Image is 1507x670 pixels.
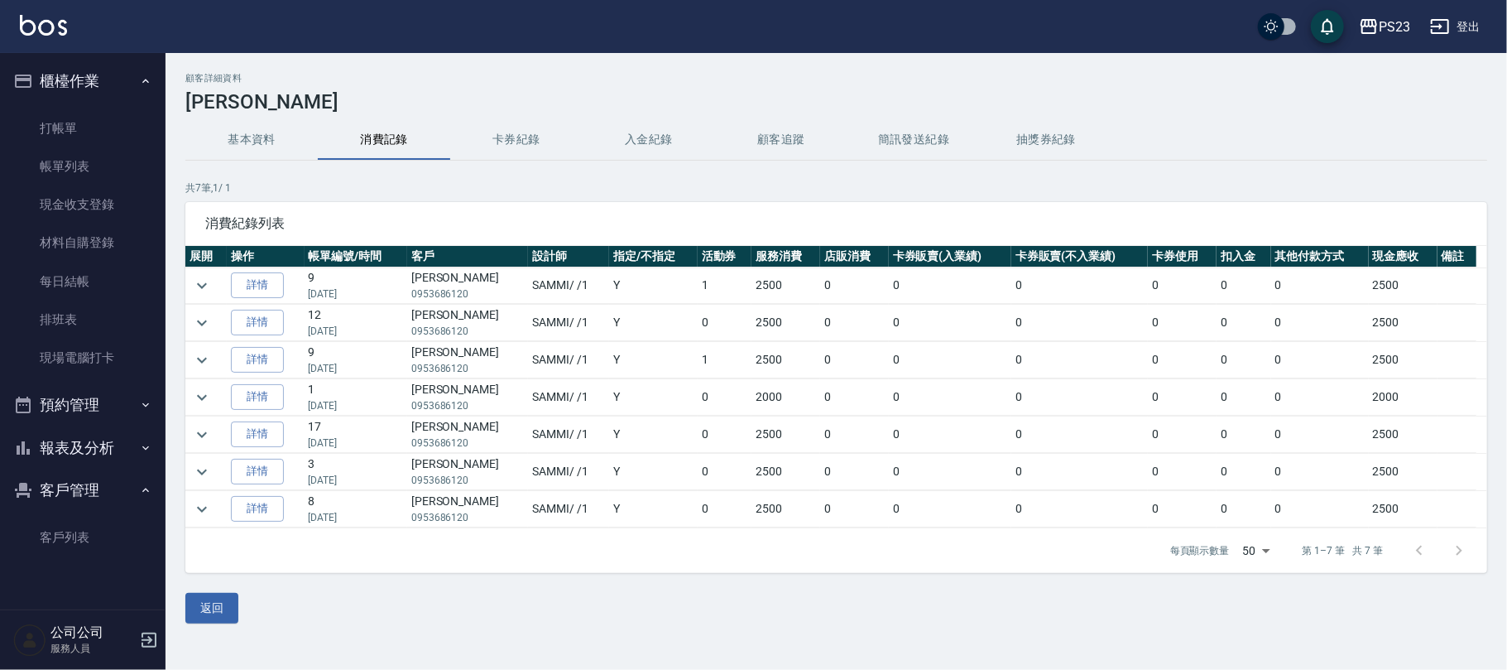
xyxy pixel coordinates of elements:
td: SAMMI / /1 [528,417,609,453]
div: PS23 [1379,17,1410,37]
td: 0 [1271,342,1369,378]
th: 設計師 [528,246,609,268]
td: 0 [698,454,751,490]
td: 0 [1148,268,1217,304]
td: 0 [1271,305,1369,341]
p: [DATE] [309,324,403,339]
td: 2500 [1369,454,1437,490]
td: 0 [1011,491,1149,528]
button: 返回 [185,593,238,624]
td: 0 [1011,379,1149,416]
td: 0 [698,379,751,416]
td: 0 [820,268,889,304]
a: 客戶列表 [7,518,159,557]
td: 0 [698,305,751,341]
td: [PERSON_NAME] [407,417,529,453]
td: SAMMI / /1 [528,454,609,490]
a: 排班表 [7,301,159,339]
span: 消費紀錄列表 [205,215,1467,232]
a: 詳情 [231,310,284,335]
th: 卡券販賣(入業績) [889,246,1011,268]
th: 備註 [1437,246,1477,268]
td: 2500 [751,417,820,453]
td: 2500 [751,305,820,341]
button: 報表及分析 [7,427,159,470]
td: 2500 [1369,417,1437,453]
td: 9 [305,268,407,304]
td: 0 [1148,491,1217,528]
td: 0 [820,342,889,378]
p: [DATE] [309,473,403,488]
a: 打帳單 [7,109,159,147]
p: [DATE] [309,361,403,376]
td: 0 [889,454,1011,490]
h2: 顧客詳細資料 [185,73,1487,84]
td: 2500 [751,454,820,490]
button: 入金紀錄 [583,120,715,160]
td: 0 [698,491,751,528]
button: save [1311,10,1344,43]
p: 0953686120 [411,287,525,301]
a: 帳單列表 [7,147,159,186]
a: 詳情 [231,422,284,447]
td: 0 [1217,305,1270,341]
td: 0 [1148,417,1217,453]
td: 0 [1148,342,1217,378]
td: 0 [1217,268,1270,304]
p: 0953686120 [411,436,525,451]
td: [PERSON_NAME] [407,379,529,416]
td: 2500 [1369,342,1437,378]
a: 詳情 [231,272,284,298]
td: 12 [305,305,407,341]
td: 2000 [751,379,820,416]
p: 共 7 筆, 1 / 1 [185,181,1487,195]
td: [PERSON_NAME] [407,305,529,341]
button: 基本資料 [185,120,318,160]
td: [PERSON_NAME] [407,342,529,378]
button: expand row [190,348,214,373]
div: 50 [1236,528,1276,573]
button: expand row [190,311,214,335]
th: 店販消費 [820,246,889,268]
td: 0 [889,491,1011,528]
th: 客戶 [407,246,529,268]
td: 0 [889,268,1011,304]
td: 0 [889,342,1011,378]
th: 展開 [185,246,227,268]
td: 0 [1271,491,1369,528]
p: [DATE] [309,510,403,525]
p: 每頁顯示數量 [1170,543,1230,558]
img: Person [13,624,46,657]
td: 0 [820,305,889,341]
th: 活動券 [698,246,751,268]
th: 操作 [227,246,304,268]
th: 現金應收 [1369,246,1437,268]
td: SAMMI / /1 [528,342,609,378]
td: 0 [820,379,889,416]
td: 8 [305,491,407,528]
td: 9 [305,342,407,378]
p: 0953686120 [411,398,525,413]
button: expand row [190,273,214,298]
th: 其他付款方式 [1271,246,1369,268]
img: Logo [20,15,67,36]
p: 0953686120 [411,510,525,525]
td: 0 [1271,417,1369,453]
button: 櫃檯作業 [7,60,159,103]
a: 現金收支登錄 [7,186,159,224]
td: Y [609,268,698,304]
td: 3 [305,454,407,490]
td: Y [609,379,698,416]
td: SAMMI / /1 [528,491,609,528]
button: PS23 [1352,10,1417,44]
button: expand row [190,497,214,522]
a: 詳情 [231,384,284,410]
button: expand row [190,385,214,410]
td: 2500 [1369,268,1437,304]
a: 詳情 [231,459,284,484]
button: 卡券紀錄 [450,120,583,160]
td: 2000 [1369,379,1437,416]
a: 材料自購登錄 [7,224,159,262]
button: expand row [190,422,214,447]
td: 0 [1217,491,1270,528]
